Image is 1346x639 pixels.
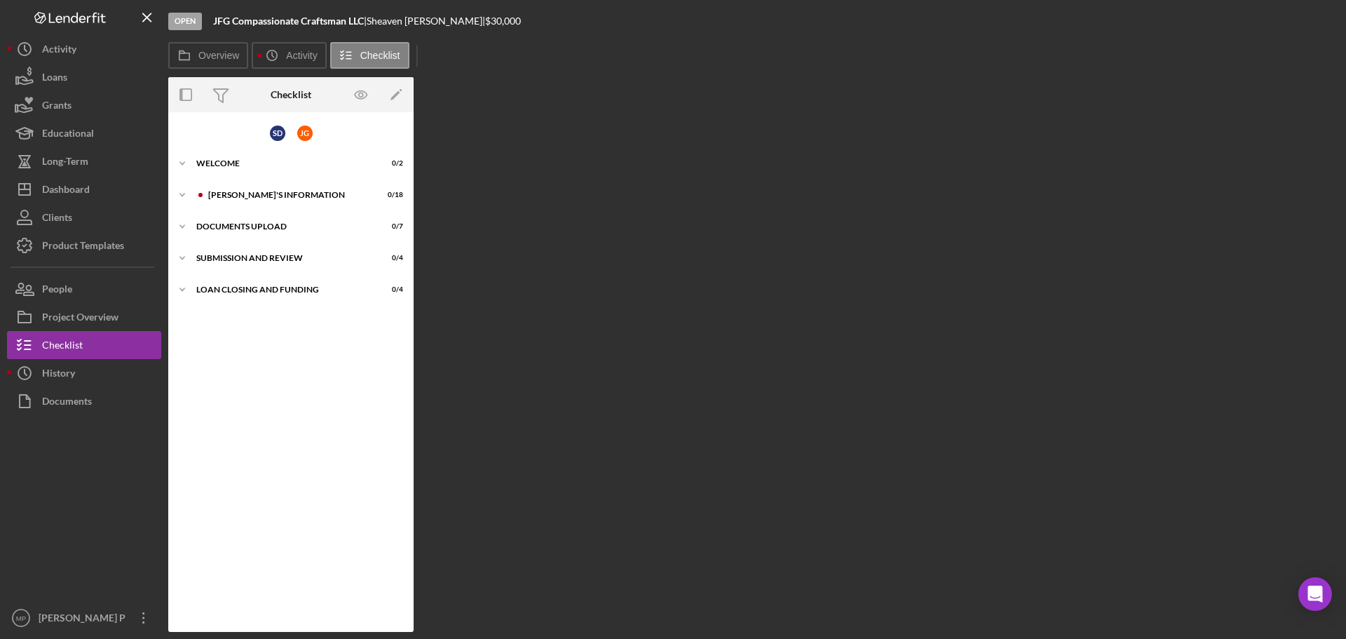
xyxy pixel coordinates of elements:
[378,222,403,231] div: 0 / 7
[42,275,72,307] div: People
[7,331,161,359] button: Checklist
[7,63,161,91] button: Loans
[7,203,161,231] button: Clients
[42,203,72,235] div: Clients
[485,15,521,27] span: $30,000
[42,119,94,151] div: Educational
[378,254,403,262] div: 0 / 4
[42,387,92,419] div: Documents
[7,359,161,387] button: History
[270,126,285,141] div: S D
[196,222,368,231] div: DOCUMENTS UPLOAD
[7,275,161,303] button: People
[378,191,403,199] div: 0 / 18
[213,15,364,27] b: JFG Compassionate Craftsman LLC
[378,285,403,294] div: 0 / 4
[7,303,161,331] button: Project Overview
[286,50,317,61] label: Activity
[42,303,118,335] div: Project Overview
[196,254,368,262] div: SUBMISSION AND REVIEW
[1298,577,1332,611] div: Open Intercom Messenger
[42,91,72,123] div: Grants
[42,175,90,207] div: Dashboard
[7,175,161,203] button: Dashboard
[330,42,409,69] button: Checklist
[7,604,161,632] button: MP[PERSON_NAME] P
[42,147,88,179] div: Long-Term
[7,231,161,260] button: Product Templates
[7,35,161,63] button: Activity
[378,159,403,168] div: 0 / 2
[196,285,368,294] div: LOAN CLOSING AND FUNDING
[208,191,368,199] div: [PERSON_NAME]'S INFORMATION
[16,614,26,622] text: MP
[7,147,161,175] button: Long-Term
[42,63,67,95] div: Loans
[271,89,311,100] div: Checklist
[367,15,485,27] div: Sheaven [PERSON_NAME] |
[35,604,126,635] div: [PERSON_NAME] P
[42,231,124,263] div: Product Templates
[7,91,161,119] button: Grants
[7,387,161,415] button: Documents
[42,359,75,391] div: History
[196,159,368,168] div: WELCOME
[42,331,83,363] div: Checklist
[168,13,202,30] div: Open
[168,42,248,69] button: Overview
[360,50,400,61] label: Checklist
[213,15,367,27] div: |
[7,119,161,147] button: Educational
[42,35,76,67] div: Activity
[297,126,313,141] div: J G
[252,42,326,69] button: Activity
[198,50,239,61] label: Overview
